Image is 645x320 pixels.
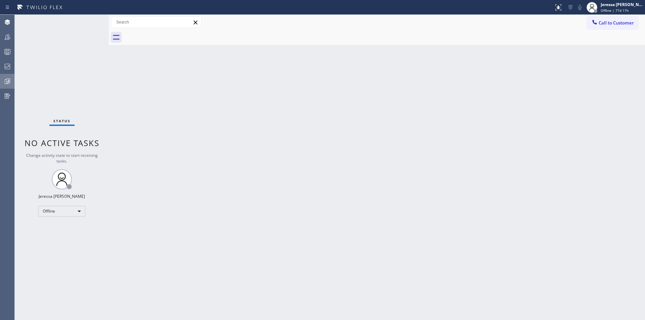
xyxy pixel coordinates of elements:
span: Offline | 77d 17h [601,8,629,13]
span: Change activity state to start receiving tasks. [26,152,98,164]
span: No active tasks [25,137,99,148]
span: Status [53,119,71,123]
button: Mute [575,3,585,12]
span: Call to Customer [599,20,634,26]
div: Offline [38,206,85,217]
input: Search [111,17,201,28]
div: Jeressa [PERSON_NAME] [39,193,85,199]
div: Jeressa [PERSON_NAME] [601,2,643,7]
button: Call to Customer [587,16,638,29]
